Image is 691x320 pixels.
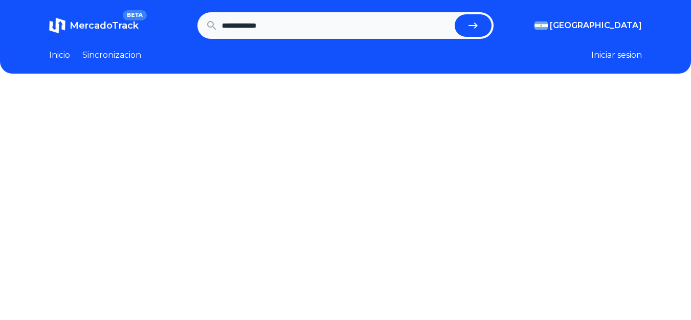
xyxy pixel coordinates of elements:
[49,17,139,34] a: MercadoTrackBETA
[49,49,70,61] a: Inicio
[70,20,139,31] span: MercadoTrack
[49,17,65,34] img: MercadoTrack
[550,19,642,32] span: [GEOGRAPHIC_DATA]
[82,49,141,61] a: Sincronizacion
[534,19,642,32] button: [GEOGRAPHIC_DATA]
[123,10,147,20] span: BETA
[591,49,642,61] button: Iniciar sesion
[534,21,548,30] img: Argentina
